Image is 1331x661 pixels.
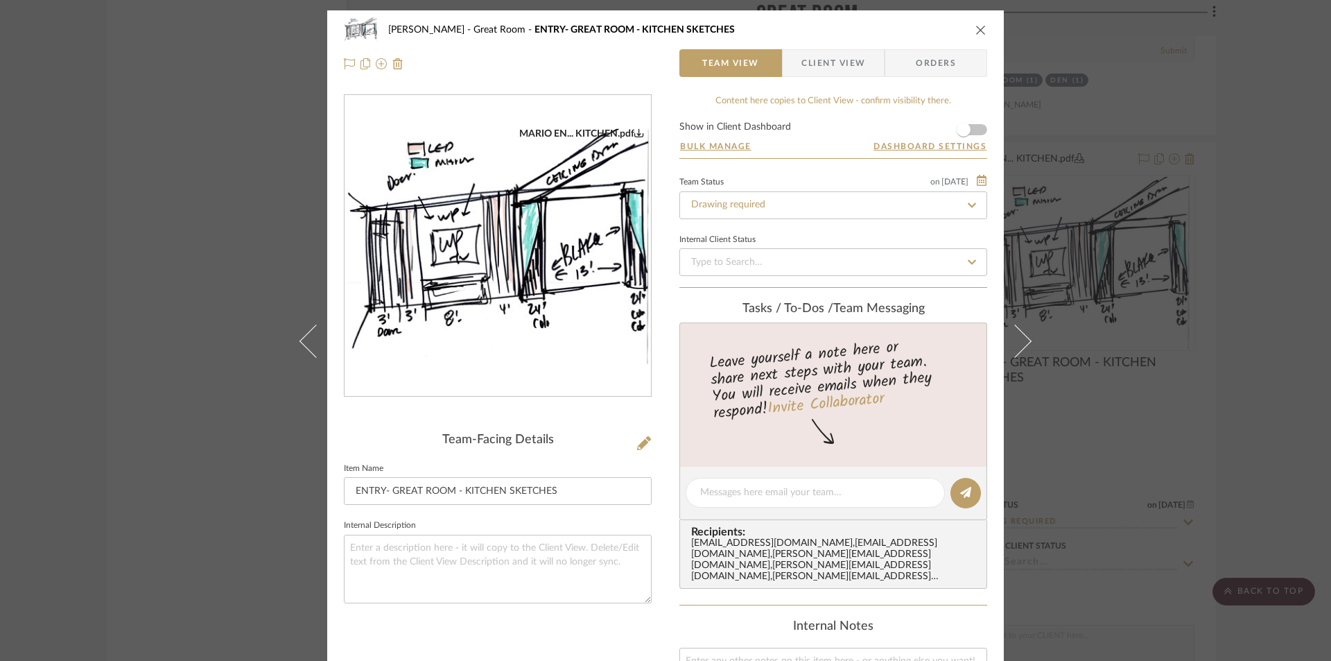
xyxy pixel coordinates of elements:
span: Recipients: [691,526,981,538]
div: MARIO EN... KITCHEN.pdf [519,128,644,140]
div: Leave yourself a note here or share next steps with your team. You will receive emails when they ... [678,332,989,425]
span: Client View [801,49,865,77]
a: Invite Collaborator [767,386,885,421]
div: Content here copies to Client View - confirm visibility there. [679,94,987,108]
input: Enter Item Name [344,477,652,505]
span: [DATE] [940,177,970,187]
div: Internal Client Status [679,237,756,243]
div: team Messaging [679,302,987,317]
div: Team-Facing Details [344,433,652,448]
span: [PERSON_NAME] [388,25,473,35]
input: Type to Search… [679,191,987,219]
span: Team View [702,49,759,77]
button: Dashboard Settings [873,140,987,153]
img: e156cfc1-203e-4b94-91e0-3710f9119fc6_436x436.jpg [345,128,651,365]
label: Internal Description [344,522,416,529]
span: Great Room [473,25,534,35]
span: on [930,178,940,186]
img: Remove from project [392,58,403,69]
button: Bulk Manage [679,140,752,153]
div: 0 [345,128,651,365]
div: Internal Notes [679,619,987,635]
img: e156cfc1-203e-4b94-91e0-3710f9119fc6_48x40.jpg [344,16,377,44]
span: Tasks / To-Dos / [742,302,833,315]
input: Type to Search… [679,248,987,276]
label: Item Name [344,465,383,472]
button: close [975,24,987,36]
div: [EMAIL_ADDRESS][DOMAIN_NAME] , [EMAIL_ADDRESS][DOMAIN_NAME] , [PERSON_NAME][EMAIL_ADDRESS][DOMAIN... [691,538,981,583]
span: ENTRY- GREAT ROOM - KITCHEN SKETCHES [534,25,735,35]
div: Team Status [679,179,724,186]
span: Orders [901,49,971,77]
